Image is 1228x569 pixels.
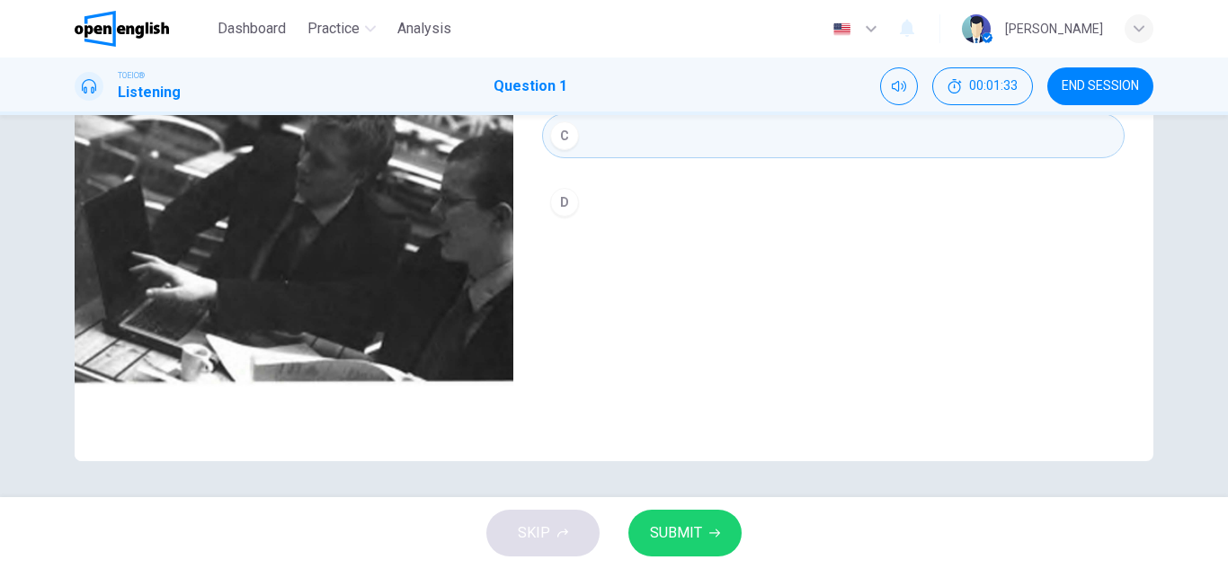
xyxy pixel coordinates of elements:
h1: Question 1 [494,76,567,97]
img: en [831,22,853,36]
div: [PERSON_NAME] [1005,18,1103,40]
span: SUBMIT [650,520,702,546]
div: C [550,121,579,150]
button: Dashboard [210,13,293,45]
img: OpenEnglish logo [75,11,169,47]
span: TOEIC® [118,69,145,82]
div: Hide [932,67,1033,105]
button: C [542,113,1125,158]
span: 00:01:33 [969,79,1018,93]
div: Mute [880,67,918,105]
button: D [542,180,1125,225]
span: Analysis [397,18,451,40]
img: Photographs [75,23,513,461]
img: Profile picture [962,14,991,43]
div: D [550,188,579,217]
span: Dashboard [218,18,286,40]
span: END SESSION [1062,79,1139,93]
h1: Listening [118,82,181,103]
button: Analysis [390,13,458,45]
button: 00:01:33 [932,67,1033,105]
button: SUBMIT [628,510,742,556]
button: Practice [300,13,383,45]
span: Practice [307,18,360,40]
a: OpenEnglish logo [75,11,210,47]
button: END SESSION [1047,67,1153,105]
